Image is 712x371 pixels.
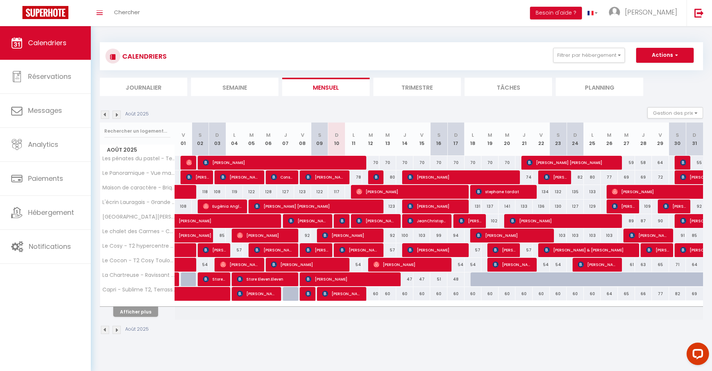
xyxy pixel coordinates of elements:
[254,243,294,257] span: [PERSON_NAME]
[249,132,254,139] abbr: M
[686,287,703,301] div: 69
[601,123,618,156] th: 26
[584,170,601,184] div: 80
[618,170,635,184] div: 69
[28,72,71,81] span: Réservations
[182,132,185,139] abbr: V
[254,199,380,213] span: [PERSON_NAME] [PERSON_NAME]
[271,170,294,184] span: Consolación Jurado
[499,287,516,301] div: 60
[277,123,294,156] th: 07
[113,307,158,317] button: Afficher plus
[305,287,311,301] span: [PERSON_NAME]
[515,123,533,156] th: 21
[186,170,209,184] span: [PERSON_NAME]
[652,287,669,301] div: 77
[175,123,192,156] th: 01
[175,214,192,228] a: [PERSON_NAME]
[505,132,509,139] abbr: M
[693,132,696,139] abbr: D
[101,185,176,191] span: Maison de caractère - Brique rouge
[430,287,447,301] div: 60
[100,78,187,96] li: Journalier
[550,229,567,242] div: 103
[379,229,397,242] div: 92
[663,199,686,213] span: [PERSON_NAME]
[550,185,567,199] div: 132
[447,229,465,242] div: 94
[284,132,287,139] abbr: J
[647,107,703,118] button: Gestion des prix
[233,132,235,139] abbr: L
[584,123,601,156] th: 25
[396,272,413,286] div: 47
[476,228,550,242] span: [PERSON_NAME]
[624,132,629,139] abbr: M
[609,7,620,18] img: ...
[646,243,669,257] span: [PERSON_NAME]
[499,200,516,213] div: 141
[396,156,413,170] div: 70
[379,123,397,156] th: 13
[669,229,686,242] div: 91
[459,214,481,228] span: [PERSON_NAME]
[465,287,482,301] div: 60
[472,132,474,139] abbr: L
[413,229,431,242] div: 103
[243,123,260,156] th: 05
[125,111,149,118] p: Août 2025
[686,258,703,272] div: 64
[635,123,652,156] th: 28
[403,132,406,139] abbr: J
[237,287,277,301] span: [PERSON_NAME]
[362,287,379,301] div: 60
[515,287,533,301] div: 60
[209,123,226,156] th: 03
[101,272,176,278] span: La Chartreuse - Ravissant appartement à [GEOGRAPHIC_DATA]
[533,258,550,272] div: 54
[533,123,550,156] th: 22
[618,123,635,156] th: 27
[101,200,176,205] span: L'écrin Lauragais - Grande maison, 3 chambres 3sdb
[385,132,390,139] abbr: M
[550,123,567,156] th: 23
[420,132,423,139] abbr: V
[544,170,567,184] span: [PERSON_NAME]
[669,123,686,156] th: 30
[499,156,516,170] div: 70
[271,257,345,272] span: [PERSON_NAME]
[318,132,321,139] abbr: S
[305,170,345,184] span: [PERSON_NAME]
[430,229,447,242] div: 99
[481,123,499,156] th: 19
[28,106,62,115] span: Messages
[396,229,413,242] div: 100
[523,132,525,139] abbr: J
[686,156,703,170] div: 55
[481,287,499,301] div: 60
[618,287,635,301] div: 65
[277,185,294,199] div: 127
[465,243,482,257] div: 57
[220,170,260,184] span: [PERSON_NAME]
[515,243,533,257] div: 57
[22,6,68,19] img: Super Booking
[339,214,345,228] span: [PERSON_NAME]
[527,155,618,170] span: [PERSON_NAME] [PERSON_NAME]
[652,156,669,170] div: 64
[686,229,703,242] div: 85
[179,225,213,239] span: [PERSON_NAME]
[407,170,516,184] span: [PERSON_NAME]
[533,287,550,301] div: 60
[243,185,260,199] div: 122
[328,123,345,156] th: 10
[226,185,243,199] div: 119
[322,228,379,242] span: [PERSON_NAME]
[220,257,260,272] span: [PERSON_NAME]
[584,229,601,242] div: 103
[635,258,652,272] div: 63
[396,123,413,156] th: 14
[373,257,448,272] span: [PERSON_NAME]
[465,156,482,170] div: 70
[567,200,584,213] div: 127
